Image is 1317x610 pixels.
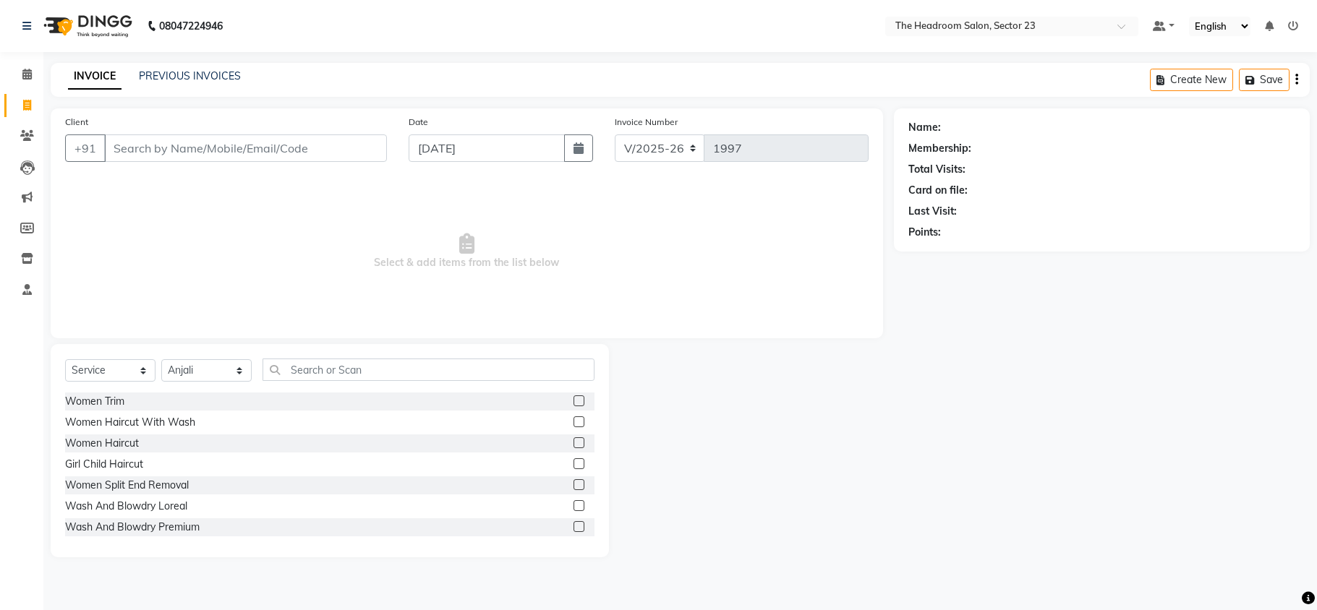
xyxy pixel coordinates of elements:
[65,134,106,162] button: +91
[908,141,971,156] div: Membership:
[37,6,136,46] img: logo
[159,6,223,46] b: 08047224946
[65,415,195,430] div: Women Haircut With Wash
[139,69,241,82] a: PREVIOUS INVOICES
[65,179,869,324] span: Select & add items from the list below
[908,162,966,177] div: Total Visits:
[263,358,594,381] input: Search or Scan
[409,116,428,129] label: Date
[1239,69,1290,91] button: Save
[908,204,957,219] div: Last Visit:
[65,478,189,493] div: Women Split End Removal
[1150,69,1233,91] button: Create New
[908,225,941,240] div: Points:
[65,499,187,514] div: Wash And Blowdry Loreal
[65,520,200,535] div: Wash And Blowdry Premium
[104,134,387,162] input: Search by Name/Mobile/Email/Code
[908,120,941,135] div: Name:
[65,457,143,472] div: Girl Child Haircut
[65,394,124,409] div: Women Trim
[68,64,122,90] a: INVOICE
[615,116,678,129] label: Invoice Number
[908,183,968,198] div: Card on file:
[65,436,139,451] div: Women Haircut
[65,116,88,129] label: Client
